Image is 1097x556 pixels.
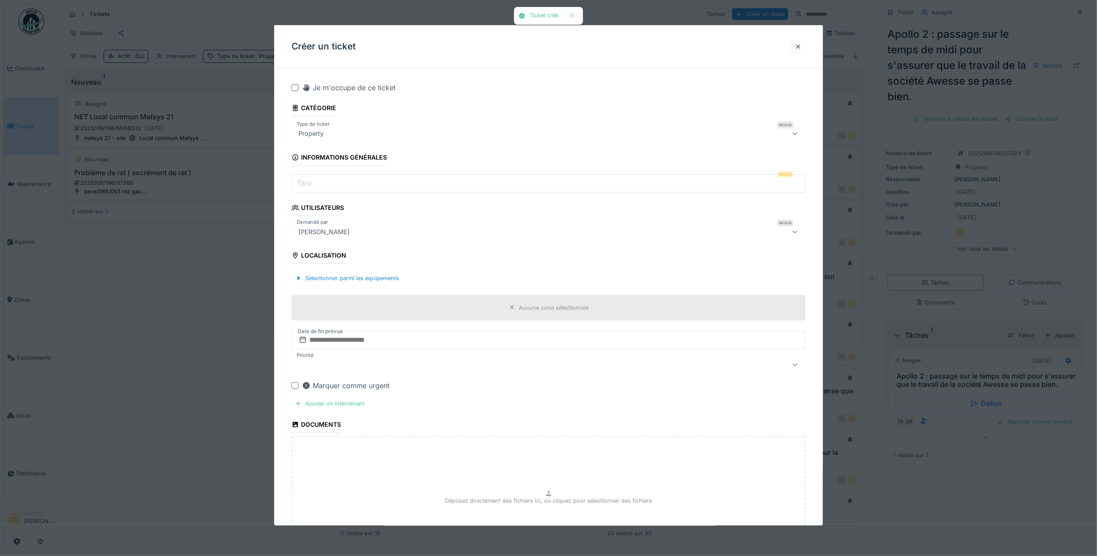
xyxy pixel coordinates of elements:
[295,219,330,226] label: Demandé par
[295,352,315,359] label: Priorité
[302,82,396,93] div: Je m'occupe de ce ticket
[291,418,341,433] div: Documents
[291,398,368,409] div: Ajouter un intervenant
[291,101,336,116] div: Catégorie
[777,121,793,128] div: Requis
[530,12,558,20] div: Ticket créé
[777,219,793,226] div: Requis
[297,327,344,336] label: Date de fin prévue
[291,249,346,264] div: Localisation
[302,380,390,391] div: Marquer comme urgent
[291,272,403,284] div: Sélectionner parmi les équipements
[295,121,331,128] label: Type de ticket
[777,171,793,178] div: Requis
[519,303,589,311] div: Aucune zone sélectionnée
[295,128,327,139] div: Property
[291,41,356,52] h3: Créer un ticket
[295,178,313,188] label: Titre
[291,151,387,166] div: Informations générales
[295,226,353,237] div: [PERSON_NAME]
[445,497,652,505] p: Déposez directement des fichiers ici, ou cliquez pour sélectionner des fichiers
[291,201,344,216] div: Utilisateurs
